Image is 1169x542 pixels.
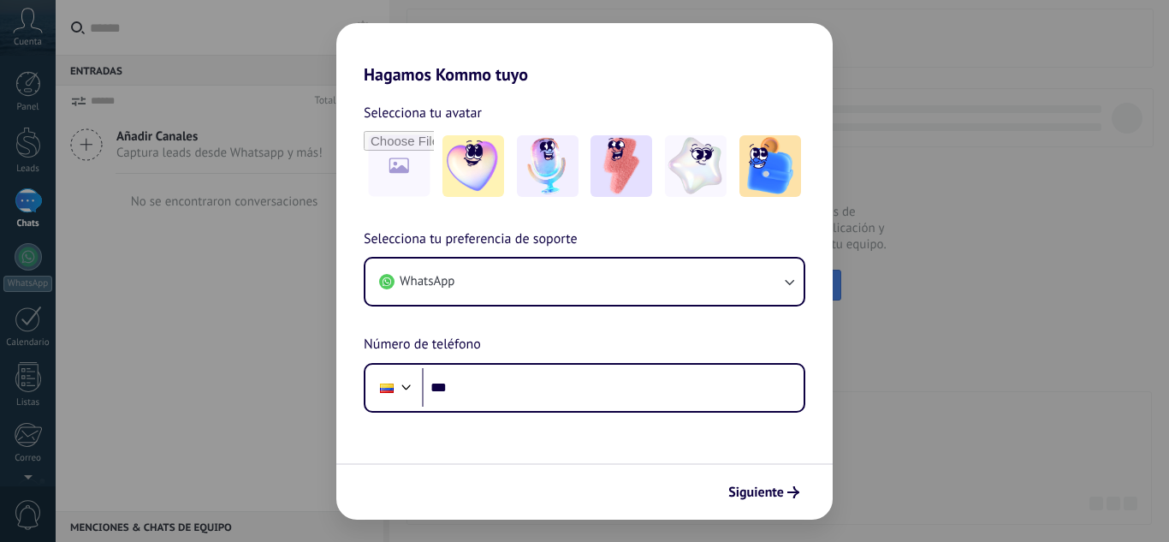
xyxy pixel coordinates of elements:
span: Número de teléfono [364,334,481,356]
div: Colombia: + 57 [371,370,403,406]
img: -5.jpeg [739,135,801,197]
span: WhatsApp [400,273,454,290]
span: Selecciona tu preferencia de soporte [364,229,578,251]
img: -4.jpeg [665,135,727,197]
span: Selecciona tu avatar [364,102,482,124]
img: -3.jpeg [590,135,652,197]
button: WhatsApp [365,259,804,305]
button: Siguiente [721,478,807,507]
img: -2.jpeg [517,135,579,197]
img: -1.jpeg [442,135,504,197]
span: Siguiente [728,486,784,498]
h2: Hagamos Kommo tuyo [336,23,833,85]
